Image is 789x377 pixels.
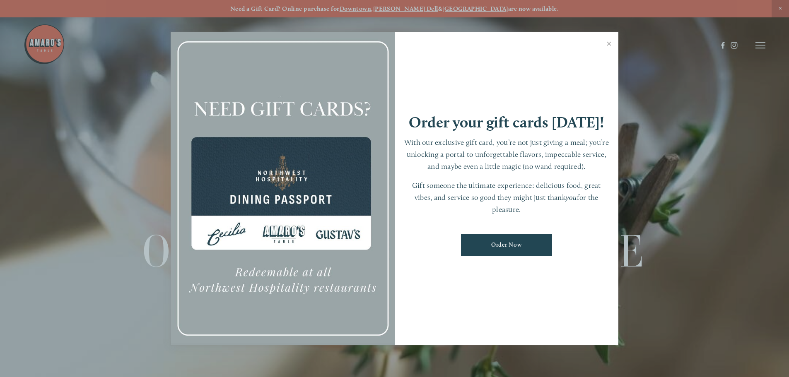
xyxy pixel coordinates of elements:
a: Close [601,33,617,56]
a: Order Now [461,234,552,256]
h1: Order your gift cards [DATE]! [409,115,604,130]
p: Gift someone the ultimate experience: delicious food, great vibes, and service so good they might... [403,180,610,215]
em: you [566,193,577,202]
p: With our exclusive gift card, you’re not just giving a meal; you’re unlocking a portal to unforge... [403,137,610,172]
